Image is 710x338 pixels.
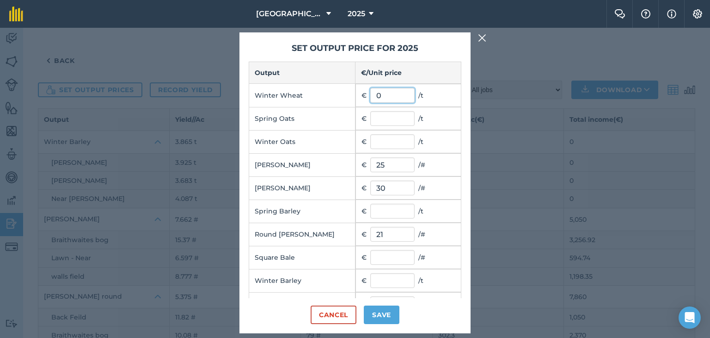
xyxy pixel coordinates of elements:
[249,200,355,223] td: Spring Barley
[692,9,703,19] img: A cog icon
[355,153,461,176] td: € / #
[614,9,625,19] img: Two speech bubbles overlapping with the left bubble in the forefront
[249,176,355,200] td: [PERSON_NAME]
[667,8,676,19] img: svg+xml;base64,PHN2ZyB4bWxucz0iaHR0cDovL3d3dy53My5vcmcvMjAwMC9zdmciIHdpZHRoPSIxNyIgaGVpZ2h0PSIxNy...
[249,269,355,292] td: Winter Barley
[249,62,355,84] th: Output
[355,84,461,107] td: € / t
[355,292,461,315] td: € / t
[249,153,355,176] td: [PERSON_NAME]
[355,269,461,292] td: € / t
[249,246,355,269] td: Square Bale
[249,130,355,153] td: Winter Oats
[249,42,461,55] h3: Set output price for 2025
[249,223,355,246] td: Round [PERSON_NAME]
[679,307,701,329] div: Open Intercom Messenger
[249,292,355,315] td: [PERSON_NAME]
[640,9,651,19] img: A question mark icon
[364,306,399,324] button: Save
[355,246,461,269] td: € / #
[355,130,461,153] td: € / t
[355,223,461,246] td: € / #
[478,32,486,44] img: svg+xml;base64,PHN2ZyB4bWxucz0iaHR0cDovL3d3dy53My5vcmcvMjAwMC9zdmciIHdpZHRoPSIyMiIgaGVpZ2h0PSIzMC...
[355,200,461,223] td: € / t
[249,84,355,107] td: Winter Wheat
[355,176,461,200] td: € / #
[9,6,23,21] img: fieldmargin Logo
[355,62,461,84] th: € / Unit price
[348,8,365,19] span: 2025
[355,107,461,130] td: € / t
[249,107,355,130] td: Spring Oats
[311,306,356,324] button: Cancel
[256,8,323,19] span: [GEOGRAPHIC_DATA]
